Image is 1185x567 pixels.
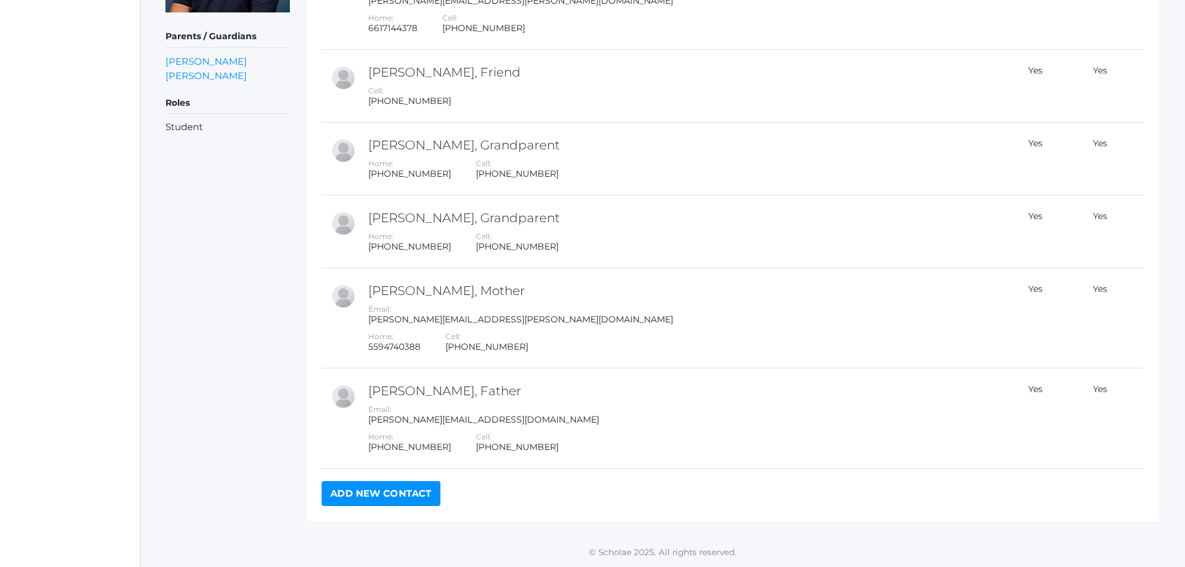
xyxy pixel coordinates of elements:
td: Yes [999,195,1065,268]
div: [PHONE_NUMBER] [368,241,451,252]
td: Yes [999,49,1065,122]
div: [PHONE_NUMBER] [445,342,528,352]
div: [PHONE_NUMBER] [476,169,559,179]
h2: [PERSON_NAME], Grandparent [368,211,996,225]
div: [PHONE_NUMBER] [442,23,525,34]
div: Sandra Martin [331,211,356,236]
td: Yes [1065,49,1128,122]
label: Home: [368,232,394,241]
div: Luis Oceguera [331,384,356,409]
div: [PHONE_NUMBER] [368,169,451,179]
div: [PERSON_NAME][EMAIL_ADDRESS][DOMAIN_NAME] [368,415,996,425]
td: Yes [999,122,1065,195]
label: Cell: [445,332,461,341]
td: Yes [1065,195,1128,268]
h5: Parents / Guardians [165,26,290,47]
div: Ron Martin [331,138,356,163]
label: Home: [368,13,394,22]
h5: Roles [165,93,290,114]
h2: [PERSON_NAME], Friend [368,65,996,79]
td: Yes [999,368,1065,468]
a: [PERSON_NAME] [165,68,247,83]
label: Cell: [476,232,491,241]
a: Add New Contact [322,481,440,506]
div: Andrea Oceguera [331,284,356,309]
label: Cell: [442,13,458,22]
label: Cell: [476,432,491,441]
td: Yes [1065,368,1128,468]
li: Student [165,120,290,134]
div: [PHONE_NUMBER] [368,442,451,452]
div: 6617144378 [368,23,417,34]
div: [PHONE_NUMBER] [368,96,451,106]
td: Yes [1065,268,1128,368]
p: © Scholae 2025. All rights reserved. [141,546,1185,558]
label: Home: [368,332,394,341]
label: Email: [368,304,391,314]
label: Cell: [368,86,384,95]
h2: [PERSON_NAME], Father [368,384,996,398]
label: Email: [368,405,391,414]
label: Home: [368,432,394,441]
h2: [PERSON_NAME], Mother [368,284,996,298]
td: Yes [1065,122,1128,195]
div: [PERSON_NAME][EMAIL_ADDRESS][PERSON_NAME][DOMAIN_NAME] [368,314,996,325]
div: [PHONE_NUMBER] [476,241,559,252]
div: 5594740388 [368,342,421,352]
label: Cell: [476,159,491,168]
div: [PHONE_NUMBER] [476,442,559,452]
td: Yes [999,268,1065,368]
h2: [PERSON_NAME], Grandparent [368,138,996,152]
a: [PERSON_NAME] [165,54,247,68]
label: Home: [368,159,394,168]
